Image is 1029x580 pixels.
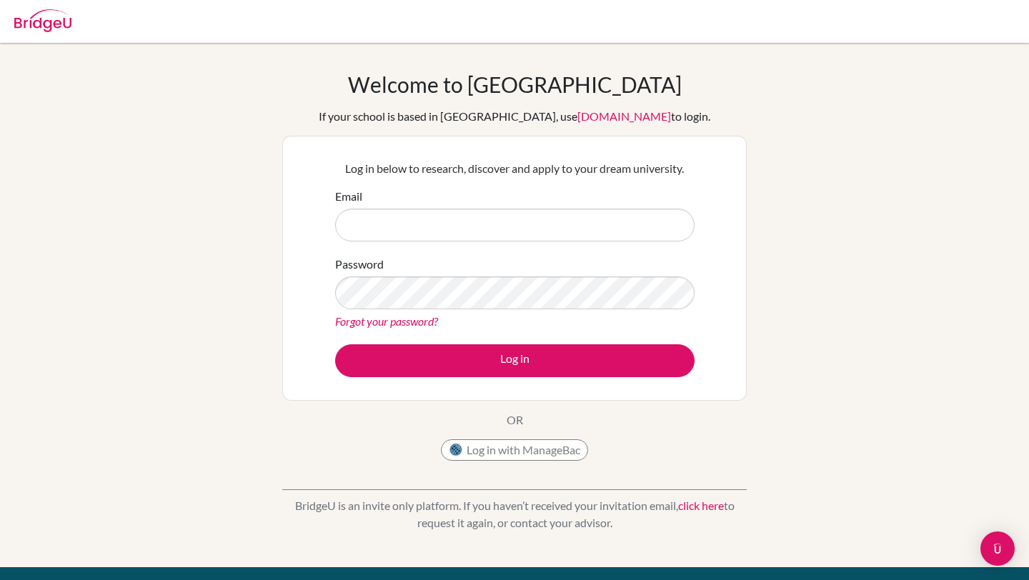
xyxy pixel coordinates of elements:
[335,160,695,177] p: Log in below to research, discover and apply to your dream university.
[14,9,71,32] img: Bridge-U
[335,314,438,328] a: Forgot your password?
[335,344,695,377] button: Log in
[577,109,671,123] a: [DOMAIN_NAME]
[980,531,1015,566] div: Open Intercom Messenger
[441,439,588,461] button: Log in with ManageBac
[319,108,710,125] div: If your school is based in [GEOGRAPHIC_DATA], use to login.
[507,411,523,429] p: OR
[678,499,724,512] a: click here
[335,188,362,205] label: Email
[335,256,384,273] label: Password
[348,71,682,97] h1: Welcome to [GEOGRAPHIC_DATA]
[282,497,747,531] p: BridgeU is an invite only platform. If you haven’t received your invitation email, to request it ...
